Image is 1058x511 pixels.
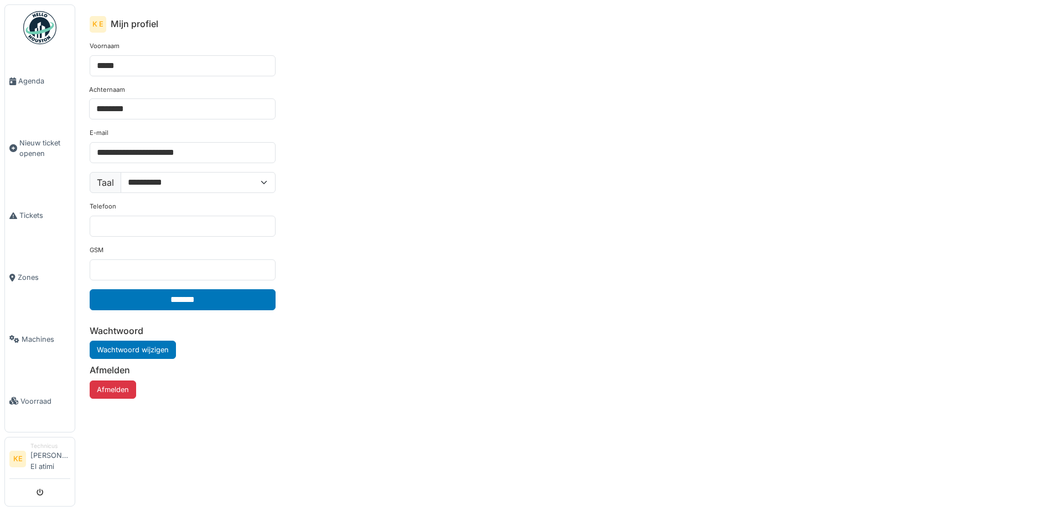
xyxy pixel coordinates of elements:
[20,396,70,406] span: Voorraad
[30,442,70,450] div: Technicus
[22,334,70,345] span: Machines
[90,326,276,336] h6: Wachtwoord
[90,246,103,255] label: GSM
[23,11,56,44] img: Badge_color-CXgf-gQk.svg
[90,128,108,138] label: E-mail
[5,370,75,432] a: Voorraad
[90,41,120,51] label: Voornaam
[18,76,70,86] span: Agenda
[19,138,70,159] span: Nieuw ticket openen
[5,185,75,247] a: Tickets
[89,85,125,95] label: Achternaam
[9,451,26,467] li: KE
[111,19,158,29] h6: Mijn profiel
[5,308,75,370] a: Machines
[90,341,176,359] a: Wachtwoord wijzigen
[90,365,276,376] h6: Afmelden
[19,210,70,221] span: Tickets
[5,247,75,309] a: Zones
[9,442,70,479] a: KE Technicus[PERSON_NAME] El atimi
[90,202,116,211] label: Telefoon
[5,50,75,112] a: Agenda
[30,442,70,476] li: [PERSON_NAME] El atimi
[90,16,106,33] div: K E
[90,172,121,193] label: Taal
[90,380,136,399] button: Afmelden
[18,272,70,283] span: Zones
[5,112,75,185] a: Nieuw ticket openen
